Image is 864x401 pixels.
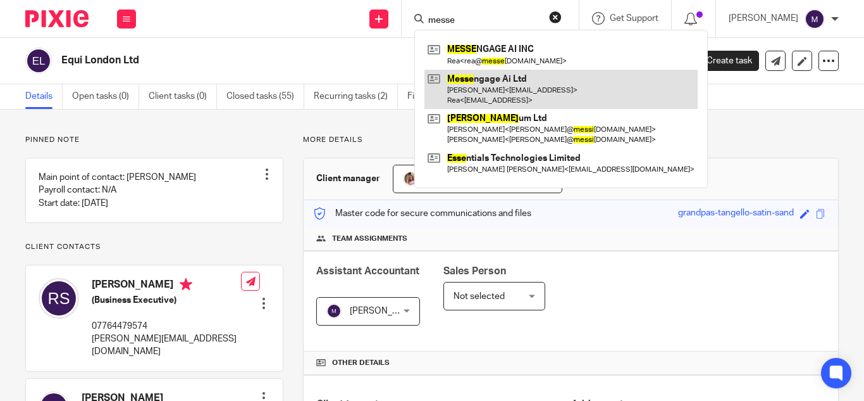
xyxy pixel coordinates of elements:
span: Team assignments [332,234,407,244]
span: Not selected [454,292,505,301]
a: Open tasks (0) [72,84,139,109]
input: Search [427,15,541,27]
span: Get Support [610,14,658,23]
div: grandpas-tangello-satin-sand [678,207,794,221]
a: Create task [686,51,759,71]
p: 07764479574 [92,320,241,333]
a: Closed tasks (55) [226,84,304,109]
h3: Client manager [316,172,380,185]
h5: (Business Executive) [92,294,241,307]
img: svg%3E [25,48,52,74]
span: Sales Person [443,266,506,276]
p: More details [303,135,839,145]
img: Pixie [25,10,89,27]
h2: Equi London Ltd [61,54,546,67]
p: Master code for secure communications and files [313,207,531,220]
p: Pinned note [25,135,283,145]
p: [PERSON_NAME] [729,12,798,25]
a: Recurring tasks (2) [314,84,398,109]
span: Other details [332,358,390,368]
a: Details [25,84,63,109]
i: Primary [180,278,192,291]
a: Files [407,84,436,109]
h4: [PERSON_NAME] [92,278,241,294]
button: Clear [549,11,562,23]
img: svg%3E [805,9,825,29]
img: svg%3E [326,303,342,319]
span: Assistant Accountant [316,266,419,276]
span: [PERSON_NAME] [350,307,419,315]
img: svg%3E [39,278,79,319]
img: MicrosoftTeams-image%20(5).png [403,171,418,186]
p: Client contacts [25,242,283,252]
p: [PERSON_NAME][EMAIL_ADDRESS][DOMAIN_NAME] [92,333,241,359]
a: Client tasks (0) [149,84,217,109]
